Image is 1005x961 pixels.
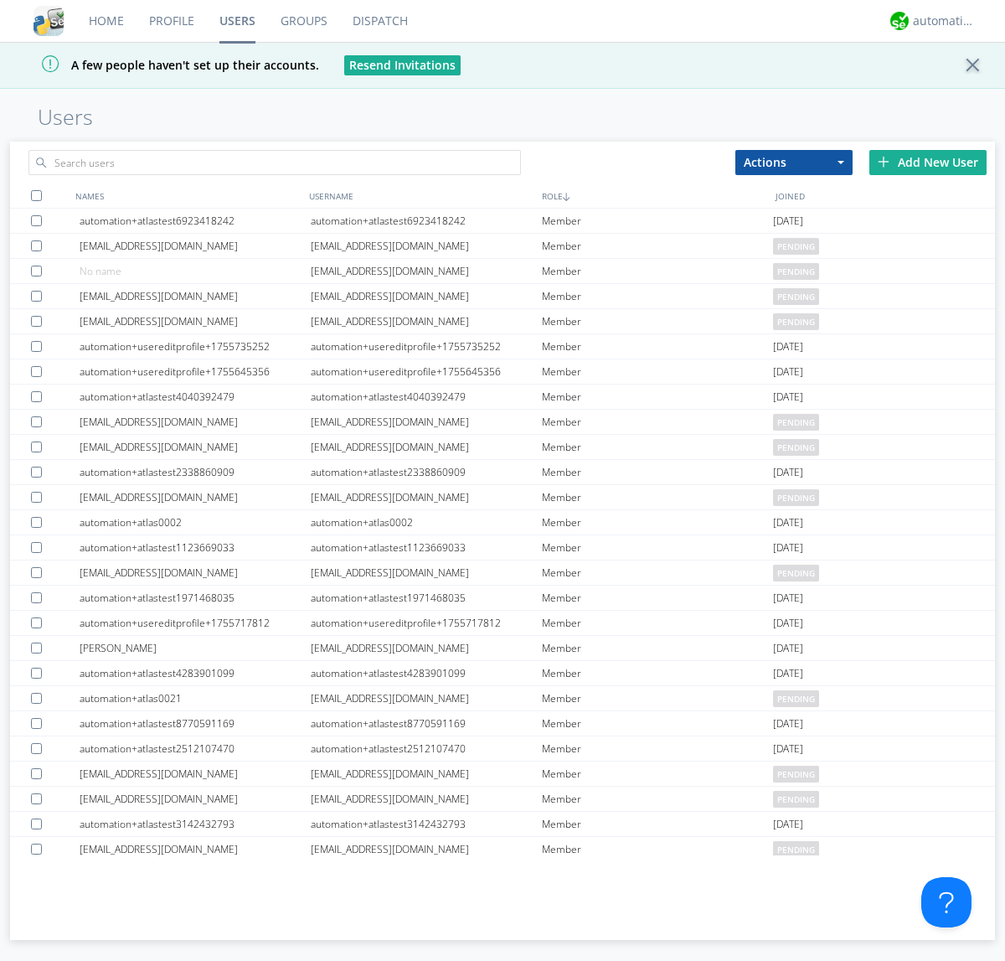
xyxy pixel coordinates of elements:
[80,284,311,308] div: [EMAIL_ADDRESS][DOMAIN_NAME]
[80,636,311,660] div: [PERSON_NAME]
[305,183,539,208] div: USERNAME
[542,209,773,233] div: Member
[735,150,853,175] button: Actions
[10,334,995,359] a: automation+usereditprofile+1755735252automation+usereditprofile+1755735252Member[DATE]
[773,385,803,410] span: [DATE]
[80,385,311,409] div: automation+atlastest4040392479
[80,736,311,761] div: automation+atlastest2512107470
[10,535,995,561] a: automation+atlastest1123669033automation+atlastest1123669033Member[DATE]
[80,485,311,509] div: [EMAIL_ADDRESS][DOMAIN_NAME]
[80,410,311,434] div: [EMAIL_ADDRESS][DOMAIN_NAME]
[773,736,803,762] span: [DATE]
[542,787,773,811] div: Member
[311,586,542,610] div: automation+atlastest1971468035
[773,812,803,837] span: [DATE]
[80,711,311,736] div: automation+atlastest8770591169
[311,259,542,283] div: [EMAIL_ADDRESS][DOMAIN_NAME]
[80,535,311,560] div: automation+atlastest1123669033
[311,359,542,384] div: automation+usereditprofile+1755645356
[10,686,995,711] a: automation+atlas0021[EMAIL_ADDRESS][DOMAIN_NAME]Memberpending
[311,385,542,409] div: automation+atlastest4040392479
[773,611,803,636] span: [DATE]
[80,787,311,811] div: [EMAIL_ADDRESS][DOMAIN_NAME]
[80,812,311,836] div: automation+atlastest3142432793
[13,57,319,73] span: A few people haven't set up their accounts.
[311,787,542,811] div: [EMAIL_ADDRESS][DOMAIN_NAME]
[28,150,521,175] input: Search users
[10,485,995,510] a: [EMAIL_ADDRESS][DOMAIN_NAME][EMAIL_ADDRESS][DOMAIN_NAME]Memberpending
[80,686,311,710] div: automation+atlas0021
[773,791,819,808] span: pending
[80,837,311,861] div: [EMAIL_ADDRESS][DOMAIN_NAME]
[311,284,542,308] div: [EMAIL_ADDRESS][DOMAIN_NAME]
[311,510,542,535] div: automation+atlas0002
[311,561,542,585] div: [EMAIL_ADDRESS][DOMAIN_NAME]
[542,711,773,736] div: Member
[773,661,803,686] span: [DATE]
[10,561,995,586] a: [EMAIL_ADDRESS][DOMAIN_NAME][EMAIL_ADDRESS][DOMAIN_NAME]Memberpending
[10,209,995,234] a: automation+atlastest6923418242automation+atlastest6923418242Member[DATE]
[80,510,311,535] div: automation+atlas0002
[542,561,773,585] div: Member
[311,334,542,359] div: automation+usereditprofile+1755735252
[10,787,995,812] a: [EMAIL_ADDRESS][DOMAIN_NAME][EMAIL_ADDRESS][DOMAIN_NAME]Memberpending
[542,410,773,434] div: Member
[921,877,971,927] iframe: Toggle Customer Support
[542,284,773,308] div: Member
[311,485,542,509] div: [EMAIL_ADDRESS][DOMAIN_NAME]
[773,510,803,535] span: [DATE]
[311,410,542,434] div: [EMAIL_ADDRESS][DOMAIN_NAME]
[542,837,773,861] div: Member
[10,736,995,762] a: automation+atlastest2512107470automation+atlastest2512107470Member[DATE]
[311,234,542,258] div: [EMAIL_ADDRESS][DOMAIN_NAME]
[869,150,987,175] div: Add New User
[542,636,773,660] div: Member
[311,736,542,761] div: automation+atlastest2512107470
[10,762,995,787] a: [EMAIL_ADDRESS][DOMAIN_NAME][EMAIL_ADDRESS][DOMAIN_NAME]Memberpending
[542,460,773,484] div: Member
[542,259,773,283] div: Member
[890,12,909,30] img: d2d01cd9b4174d08988066c6d424eccd
[773,334,803,359] span: [DATE]
[311,460,542,484] div: automation+atlastest2338860909
[773,565,819,581] span: pending
[10,661,995,686] a: automation+atlastest4283901099automation+atlastest4283901099Member[DATE]
[80,209,311,233] div: automation+atlastest6923418242
[542,385,773,409] div: Member
[80,234,311,258] div: [EMAIL_ADDRESS][DOMAIN_NAME]
[773,711,803,736] span: [DATE]
[80,661,311,685] div: automation+atlastest4283901099
[311,661,542,685] div: automation+atlastest4283901099
[311,611,542,635] div: automation+usereditprofile+1755717812
[344,55,461,75] button: Resend Invitations
[771,183,1005,208] div: JOINED
[33,6,64,36] img: cddb5a64eb264b2086981ab96f4c1ba7
[773,690,819,707] span: pending
[80,264,121,278] span: No name
[542,736,773,761] div: Member
[542,309,773,333] div: Member
[311,837,542,861] div: [EMAIL_ADDRESS][DOMAIN_NAME]
[10,711,995,736] a: automation+atlastest8770591169automation+atlastest8770591169Member[DATE]
[542,661,773,685] div: Member
[80,561,311,585] div: [EMAIL_ADDRESS][DOMAIN_NAME]
[10,586,995,611] a: automation+atlastest1971468035automation+atlastest1971468035Member[DATE]
[10,510,995,535] a: automation+atlas0002automation+atlas0002Member[DATE]
[773,766,819,783] span: pending
[773,414,819,431] span: pending
[80,334,311,359] div: automation+usereditprofile+1755735252
[773,263,819,280] span: pending
[311,686,542,710] div: [EMAIL_ADDRESS][DOMAIN_NAME]
[80,611,311,635] div: automation+usereditprofile+1755717812
[10,259,995,284] a: No name[EMAIL_ADDRESS][DOMAIN_NAME]Memberpending
[878,156,889,168] img: plus.svg
[773,535,803,561] span: [DATE]
[80,586,311,610] div: automation+atlastest1971468035
[311,812,542,836] div: automation+atlastest3142432793
[542,359,773,384] div: Member
[542,812,773,836] div: Member
[311,309,542,333] div: [EMAIL_ADDRESS][DOMAIN_NAME]
[71,183,305,208] div: NAMES
[311,762,542,786] div: [EMAIL_ADDRESS][DOMAIN_NAME]
[80,309,311,333] div: [EMAIL_ADDRESS][DOMAIN_NAME]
